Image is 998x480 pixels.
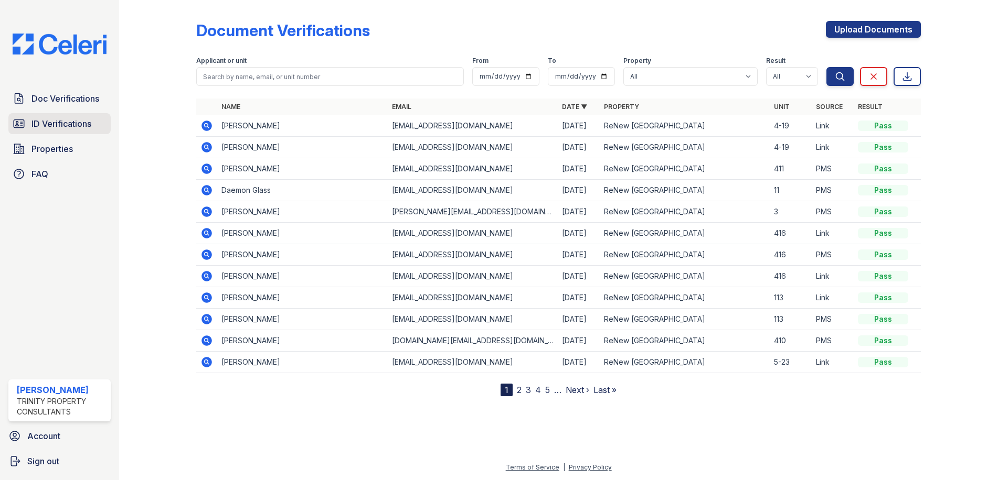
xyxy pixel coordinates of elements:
td: [DATE] [558,137,600,158]
input: Search by name, email, or unit number [196,67,464,86]
td: [PERSON_NAME] [217,201,387,223]
td: PMS [812,244,854,266]
div: | [563,463,565,471]
td: 4-19 [770,137,812,158]
label: Applicant or unit [196,57,247,65]
label: To [548,57,556,65]
td: [PERSON_NAME] [217,244,387,266]
div: Trinity Property Consultants [17,396,107,417]
div: Pass [858,185,908,195]
td: 416 [770,266,812,287]
td: ReNew [GEOGRAPHIC_DATA] [600,352,770,373]
td: Link [812,287,854,309]
a: 5 [545,385,550,395]
td: [EMAIL_ADDRESS][DOMAIN_NAME] [388,266,558,287]
a: Property [604,103,639,111]
td: [DATE] [558,223,600,244]
td: ReNew [GEOGRAPHIC_DATA] [600,158,770,180]
div: 1 [501,384,513,396]
td: [DATE] [558,158,600,180]
td: ReNew [GEOGRAPHIC_DATA] [600,201,770,223]
td: ReNew [GEOGRAPHIC_DATA] [600,309,770,330]
td: Daemon Glass [217,180,387,201]
td: ReNew [GEOGRAPHIC_DATA] [600,266,770,287]
td: [PERSON_NAME] [217,115,387,137]
a: Sign out [4,451,115,472]
td: 113 [770,309,812,330]
label: From [472,57,489,65]
td: ReNew [GEOGRAPHIC_DATA] [600,330,770,352]
div: Pass [858,271,908,281]
td: 5-23 [770,352,812,373]
a: Result [858,103,883,111]
a: 2 [517,385,522,395]
td: [PERSON_NAME] [217,287,387,309]
div: Pass [858,335,908,346]
span: Sign out [27,455,59,467]
a: Account [4,426,115,446]
td: [DOMAIN_NAME][EMAIL_ADDRESS][DOMAIN_NAME] [388,330,558,352]
a: Source [816,103,843,111]
span: ID Verifications [31,117,91,130]
td: [PERSON_NAME] [217,137,387,158]
td: 416 [770,244,812,266]
td: PMS [812,158,854,180]
td: ReNew [GEOGRAPHIC_DATA] [600,223,770,244]
div: Pass [858,206,908,217]
td: [PERSON_NAME] [217,158,387,180]
td: [DATE] [558,352,600,373]
div: Pass [858,121,908,131]
td: 113 [770,287,812,309]
td: [EMAIL_ADDRESS][DOMAIN_NAME] [388,223,558,244]
td: [EMAIL_ADDRESS][DOMAIN_NAME] [388,244,558,266]
div: Document Verifications [196,21,370,40]
td: Link [812,266,854,287]
td: [DATE] [558,201,600,223]
a: Terms of Service [506,463,559,471]
label: Property [623,57,651,65]
td: PMS [812,201,854,223]
td: 4-19 [770,115,812,137]
td: [PERSON_NAME] [217,352,387,373]
td: [EMAIL_ADDRESS][DOMAIN_NAME] [388,309,558,330]
td: 3 [770,201,812,223]
a: FAQ [8,163,111,184]
span: Properties [31,143,73,155]
td: ReNew [GEOGRAPHIC_DATA] [600,244,770,266]
div: Pass [858,142,908,152]
td: [PERSON_NAME] [217,330,387,352]
td: [DATE] [558,287,600,309]
td: [DATE] [558,309,600,330]
span: … [554,384,561,396]
td: [EMAIL_ADDRESS][DOMAIN_NAME] [388,115,558,137]
div: Pass [858,314,908,324]
img: CE_Logo_Blue-a8612792a0a2168367f1c8372b55b34899dd931a85d93a1a3d3e32e68fde9ad4.png [4,34,115,54]
div: Pass [858,357,908,367]
td: [DATE] [558,266,600,287]
td: [EMAIL_ADDRESS][DOMAIN_NAME] [388,352,558,373]
td: 11 [770,180,812,201]
div: Pass [858,163,908,174]
td: [EMAIL_ADDRESS][DOMAIN_NAME] [388,287,558,309]
a: 4 [535,385,541,395]
td: [PERSON_NAME] [217,223,387,244]
td: Link [812,137,854,158]
td: Link [812,352,854,373]
td: ReNew [GEOGRAPHIC_DATA] [600,180,770,201]
td: Link [812,115,854,137]
label: Result [766,57,785,65]
span: FAQ [31,168,48,180]
td: ReNew [GEOGRAPHIC_DATA] [600,287,770,309]
span: Doc Verifications [31,92,99,105]
td: ReNew [GEOGRAPHIC_DATA] [600,115,770,137]
td: [PERSON_NAME] [217,309,387,330]
td: [DATE] [558,244,600,266]
td: PMS [812,309,854,330]
td: PMS [812,330,854,352]
td: 410 [770,330,812,352]
td: [EMAIL_ADDRESS][DOMAIN_NAME] [388,137,558,158]
a: Privacy Policy [569,463,612,471]
a: Unit [774,103,790,111]
a: Last » [593,385,617,395]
